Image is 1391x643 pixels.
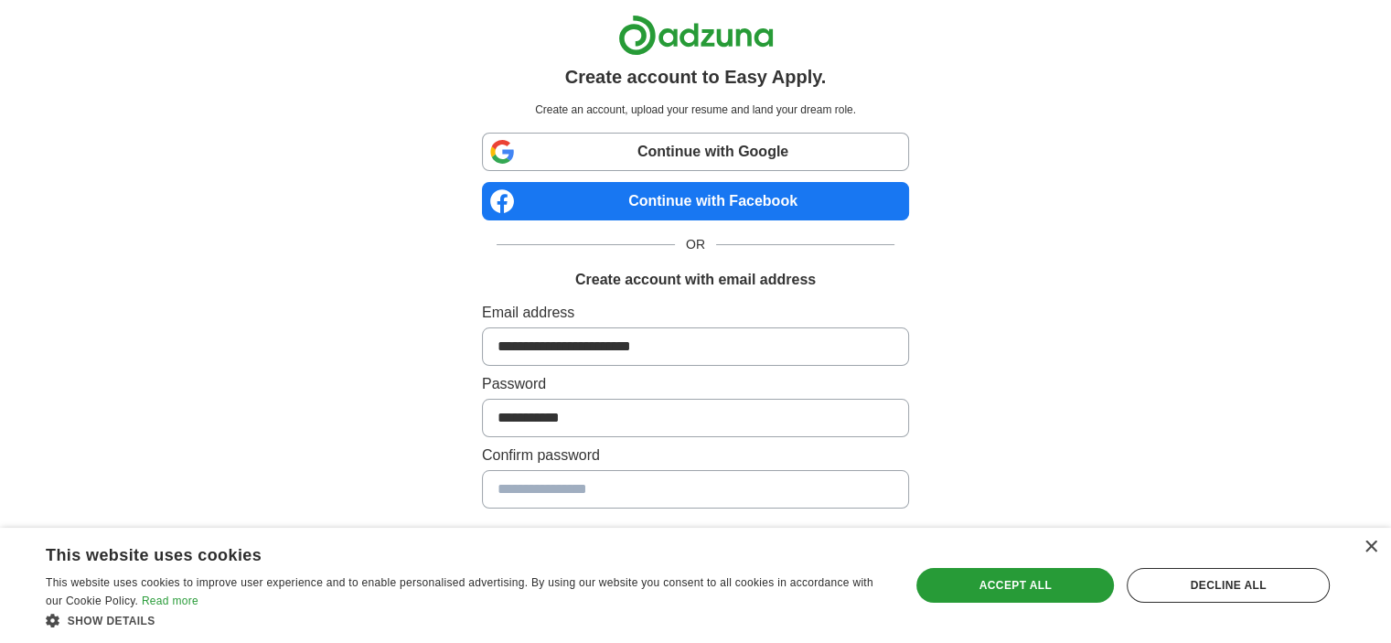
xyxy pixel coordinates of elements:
[46,576,873,607] span: This website uses cookies to improve user experience and to enable personalised advertising. By u...
[482,445,909,466] label: Confirm password
[618,15,774,56] img: Adzuna logo
[46,611,884,629] div: Show details
[68,615,155,627] span: Show details
[482,133,909,171] a: Continue with Google
[486,102,905,118] p: Create an account, upload your resume and land your dream role.
[482,373,909,395] label: Password
[575,269,816,291] h1: Create account with email address
[482,302,909,324] label: Email address
[142,595,198,607] a: Read more, opens a new window
[1364,541,1377,554] div: Close
[916,568,1114,603] div: Accept all
[1127,568,1330,603] div: Decline all
[46,539,839,566] div: This website uses cookies
[482,182,909,220] a: Continue with Facebook
[675,235,716,254] span: OR
[565,63,827,91] h1: Create account to Easy Apply.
